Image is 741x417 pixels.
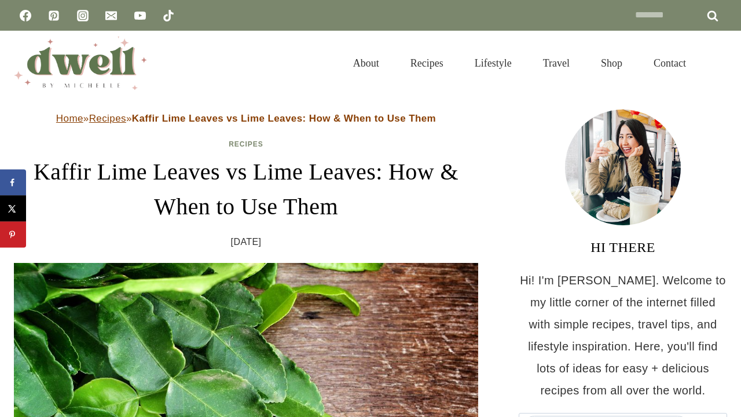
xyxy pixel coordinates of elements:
a: Contact [638,43,702,83]
a: YouTube [129,4,152,27]
a: Email [100,4,123,27]
a: Recipes [89,113,126,124]
time: [DATE] [231,233,262,251]
a: Home [56,113,83,124]
img: DWELL by michelle [14,36,147,90]
a: TikTok [157,4,180,27]
p: Hi! I'm [PERSON_NAME]. Welcome to my little corner of the internet filled with simple recipes, tr... [519,269,727,401]
h1: Kaffir Lime Leaves vs Lime Leaves: How & When to Use Them [14,155,478,224]
h3: HI THERE [519,237,727,258]
a: Instagram [71,4,94,27]
a: Lifestyle [459,43,527,83]
a: About [338,43,395,83]
button: View Search Form [707,53,727,73]
a: Facebook [14,4,37,27]
nav: Primary Navigation [338,43,702,83]
strong: Kaffir Lime Leaves vs Lime Leaves: How & When to Use Them [132,113,436,124]
a: Shop [585,43,638,83]
a: Pinterest [42,4,65,27]
a: Recipes [395,43,459,83]
span: » » [56,113,436,124]
a: Recipes [229,140,263,148]
a: Travel [527,43,585,83]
